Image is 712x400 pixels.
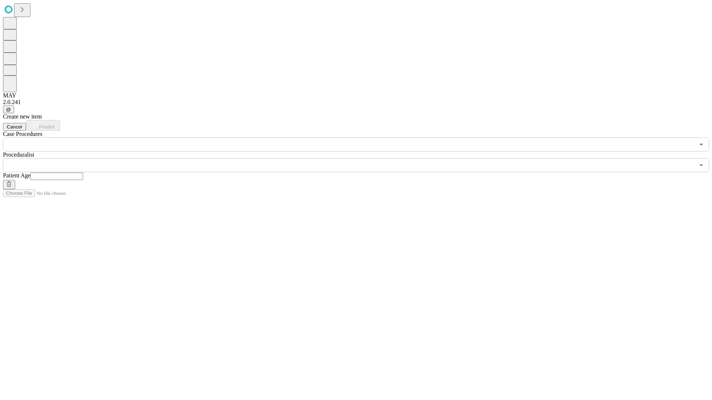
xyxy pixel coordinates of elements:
[3,106,14,113] button: @
[3,123,26,131] button: Cancel
[6,107,11,112] span: @
[3,172,30,179] span: Patient Age
[26,120,60,131] button: Predict
[3,131,42,137] span: Scheduled Procedure
[3,92,709,99] div: MAY
[3,151,34,158] span: Proceduralist
[3,99,709,106] div: 2.0.241
[39,124,54,130] span: Predict
[696,160,706,170] button: Open
[7,124,22,130] span: Cancel
[3,113,42,120] span: Create new item
[696,139,706,150] button: Open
